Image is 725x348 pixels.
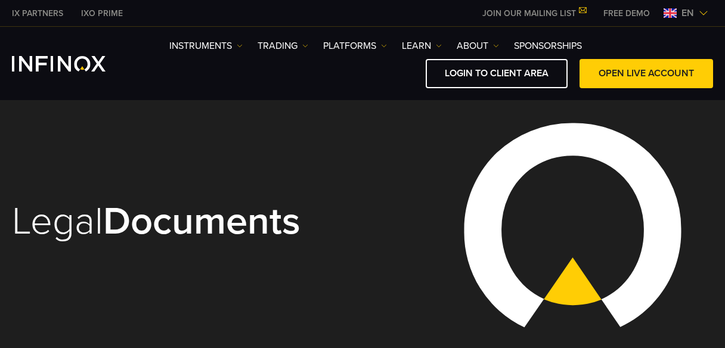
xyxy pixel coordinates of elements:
[258,39,308,53] a: TRADING
[677,6,699,20] span: en
[514,39,582,53] a: SPONSORSHIPS
[426,59,568,88] a: LOGIN TO CLIENT AREA
[473,8,594,18] a: JOIN OUR MAILING LIST
[12,201,348,242] h1: Legal
[169,39,243,53] a: Instruments
[12,56,134,72] a: INFINOX Logo
[3,7,72,20] a: INFINOX
[402,39,442,53] a: Learn
[580,59,713,88] a: OPEN LIVE ACCOUNT
[323,39,387,53] a: PLATFORMS
[594,7,659,20] a: INFINOX MENU
[457,39,499,53] a: ABOUT
[72,7,132,20] a: INFINOX
[103,198,300,245] strong: Documents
